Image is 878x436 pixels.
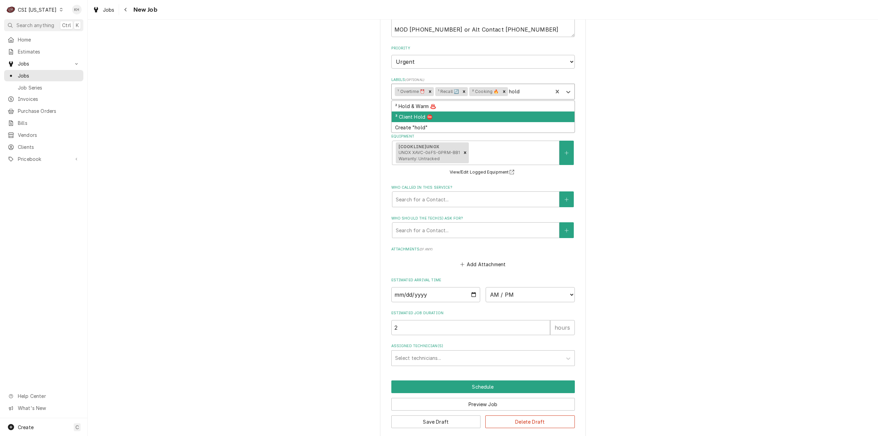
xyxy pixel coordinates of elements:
[6,5,16,14] div: CSI Kentucky's Avatar
[18,392,79,400] span: Help Center
[391,46,575,51] label: Priority
[391,380,575,393] button: Schedule
[391,77,575,83] label: Labels
[18,424,34,430] span: Create
[18,6,57,13] div: CSI [US_STATE]
[391,247,575,252] label: Attachments
[405,78,424,82] span: ( optional )
[391,134,575,176] div: Equipment
[391,343,575,349] label: Assigned Technician(s)
[391,415,481,428] button: Save Draft
[391,216,575,238] div: Who should the tech(s) ask for?
[4,390,83,402] a: Go to Help Center
[391,278,575,283] label: Estimated Arrival Time
[485,415,575,428] button: Delete Draft
[72,5,82,14] div: Kelsey Hetlage's Avatar
[565,151,569,155] svg: Create New Equipment
[4,19,83,31] button: Search anythingCtrlK
[76,22,79,29] span: K
[18,36,80,43] span: Home
[469,87,500,96] div: ² Cooking 🔥
[18,143,80,151] span: Clients
[18,107,80,115] span: Purchase Orders
[500,87,508,96] div: Remove ² Cooking 🔥
[4,117,83,129] a: Bills
[392,111,574,122] div: ³ Client Hold ⛔️
[4,46,83,57] a: Estimates
[559,141,574,165] button: Create New Equipment
[18,60,70,67] span: Jobs
[565,197,569,202] svg: Create New Contact
[391,46,575,69] div: Priority
[486,287,575,302] select: Time Select
[18,131,80,139] span: Vendors
[391,287,480,302] input: Date
[426,87,434,96] div: Remove ¹ Overtime ⏰
[4,141,83,153] a: Clients
[419,247,432,251] span: ( if any )
[4,58,83,69] a: Go to Jobs
[391,380,575,393] div: Button Group Row
[391,216,575,221] label: Who should the tech(s) ask for?
[399,144,439,149] strong: [COOKLINE] UNOX
[392,122,574,133] div: Create "hold"
[391,278,575,302] div: Estimated Arrival Time
[18,84,80,91] span: Job Series
[75,424,79,431] span: C
[4,70,83,81] a: Jobs
[131,5,157,14] span: New Job
[16,22,54,29] span: Search anything
[559,191,574,207] button: Create New Contact
[459,260,507,269] button: Add Attachment
[62,22,71,29] span: Ctrl
[6,5,16,14] div: C
[391,77,575,99] div: Labels
[559,222,574,238] button: Create New Contact
[391,185,575,207] div: Who called in this service?
[460,87,468,96] div: Remove ¹ Recall 🔄
[391,185,575,190] label: Who called in this service?
[391,310,575,335] div: Estimated Job Duration
[18,404,79,412] span: What's New
[18,95,80,103] span: Invoices
[18,72,80,79] span: Jobs
[449,168,517,177] button: View/Edit Logged Equipment
[4,402,83,414] a: Go to What's New
[18,48,80,55] span: Estimates
[391,393,575,411] div: Button Group Row
[4,105,83,117] a: Purchase Orders
[391,398,575,411] button: Preview Job
[72,5,82,14] div: KH
[461,142,469,164] div: Remove [object Object]
[399,150,460,161] span: UNOX XAVC-06FS-GPRM-BB1 Warranty: Untracked
[391,380,575,428] div: Button Group
[4,82,83,93] a: Job Series
[392,101,574,111] div: ² Hold & Warm ♨️
[120,4,131,15] button: Navigate back
[391,134,575,139] label: Equipment
[395,87,426,96] div: ¹ Overtime ⏰
[4,93,83,105] a: Invoices
[391,343,575,366] div: Assigned Technician(s)
[391,411,575,428] div: Button Group Row
[18,155,70,163] span: Pricebook
[391,247,575,269] div: Attachments
[4,153,83,165] a: Go to Pricebook
[391,310,575,316] label: Estimated Job Duration
[18,119,80,127] span: Bills
[4,34,83,45] a: Home
[90,4,117,15] a: Jobs
[435,87,461,96] div: ¹ Recall 🔄
[550,320,575,335] div: hours
[565,228,569,233] svg: Create New Contact
[4,129,83,141] a: Vendors
[103,6,115,13] span: Jobs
